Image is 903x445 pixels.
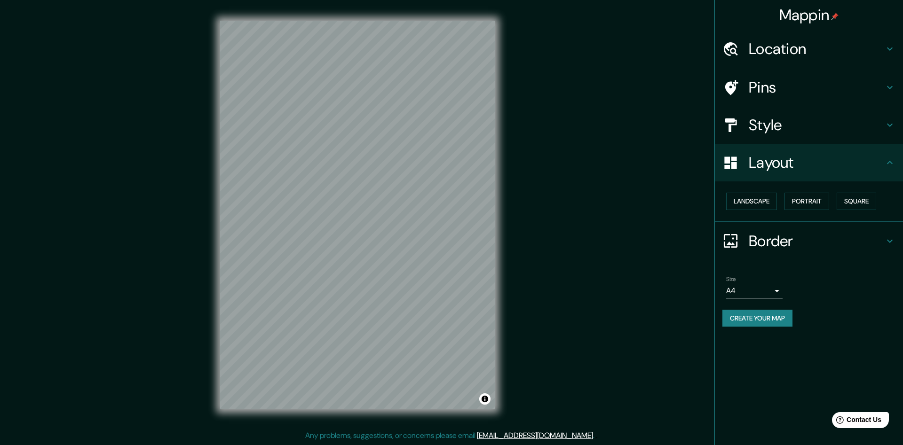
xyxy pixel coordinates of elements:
[715,144,903,181] div: Layout
[715,30,903,68] div: Location
[594,430,596,441] div: .
[749,232,884,250] h4: Border
[726,283,783,298] div: A4
[749,78,884,97] h4: Pins
[837,193,876,210] button: Square
[749,153,884,172] h4: Layout
[305,430,594,441] p: Any problems, suggestions, or concerns please email .
[477,430,593,440] a: [EMAIL_ADDRESS][DOMAIN_NAME]
[784,193,829,210] button: Portrait
[819,408,893,435] iframe: Help widget launcher
[596,430,598,441] div: .
[715,222,903,260] div: Border
[749,39,884,58] h4: Location
[779,6,839,24] h4: Mappin
[726,275,736,283] label: Size
[722,310,792,327] button: Create your map
[715,69,903,106] div: Pins
[479,393,491,405] button: Toggle attribution
[749,116,884,134] h4: Style
[831,13,839,20] img: pin-icon.png
[220,21,495,409] canvas: Map
[726,193,777,210] button: Landscape
[715,106,903,144] div: Style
